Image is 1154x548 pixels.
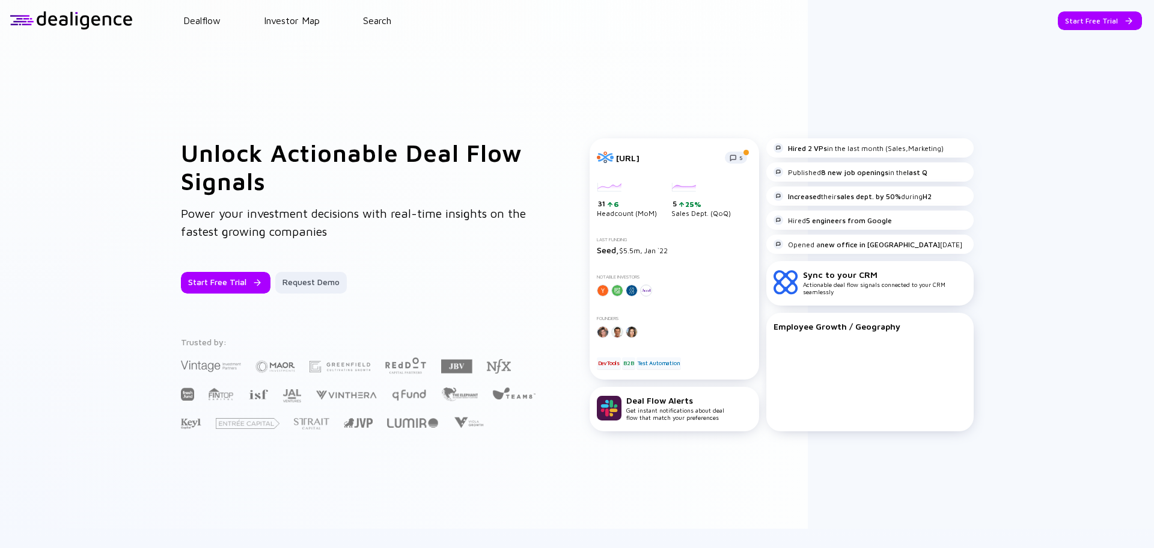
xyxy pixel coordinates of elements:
[626,395,724,405] div: Deal Flow Alerts
[597,183,657,218] div: Headcount (MoM)
[248,389,268,399] img: Israel Secondary Fund
[774,167,927,177] div: Published in the
[597,316,752,321] div: Founders
[837,192,901,201] strong: sales dept. by 50%
[344,418,373,428] img: Jerusalem Venture Partners
[282,389,301,402] img: JAL Ventures
[597,274,752,280] div: Notable Investors
[612,200,619,209] div: 6
[387,418,438,428] img: Lumir Ventures
[597,237,752,242] div: Last Funding
[598,199,657,209] div: 31
[487,359,511,374] img: NFX
[820,240,940,249] strong: new office in [GEOGRAPHIC_DATA]
[788,144,827,153] strong: Hired 2 VPs
[923,192,932,201] strong: H2
[597,245,619,255] span: Seed,
[264,15,320,26] a: Investor Map
[391,387,427,402] img: Q Fund
[181,337,538,347] div: Trusted by:
[181,206,526,238] span: Power your investment decisions with real-time insights on the fastest growing companies
[209,387,234,401] img: FINTOP Capital
[774,215,892,225] div: Hired
[907,168,927,177] strong: last Q
[453,417,484,428] img: Viola Growth
[441,387,478,401] img: The Elephant
[684,200,701,209] div: 25%
[597,357,621,369] div: DevTools
[616,153,718,163] div: [URL]
[181,418,201,429] img: Key1 Capital
[316,389,377,401] img: Vinthera
[275,272,347,294] button: Request Demo
[774,239,962,249] div: Opened a [DATE]
[441,359,472,374] img: JBV Capital
[310,361,370,372] img: Greenfield Partners
[774,143,944,153] div: in the last month (Sales,Marketing)
[673,199,731,209] div: 5
[803,269,966,280] div: Sync to your CRM
[1058,11,1142,30] button: Start Free Trial
[597,245,752,255] div: $5.5m, Jan `22
[181,272,270,294] button: Start Free Trial
[183,15,221,26] a: Dealflow
[671,183,731,218] div: Sales Dept. (QoQ)
[216,418,279,429] img: Entrée Capital
[363,15,391,26] a: Search
[806,216,892,225] strong: 5 engineers from Google
[492,387,536,399] img: Team8
[803,269,966,295] div: Actionable deal flow signals connected to your CRM seamlessly
[622,357,635,369] div: B2B
[774,191,932,201] div: their during
[181,138,542,195] h1: Unlock Actionable Deal Flow Signals
[788,192,821,201] strong: Increased
[255,357,295,377] img: Maor Investments
[181,359,241,373] img: Vintage Investment Partners
[294,418,329,429] img: Strait Capital
[774,321,966,331] div: Employee Growth / Geography
[821,168,888,177] strong: 8 new job openings
[637,357,681,369] div: Test Automation
[385,355,427,375] img: Red Dot Capital Partners
[626,395,724,421] div: Get instant notifications about deal flow that match your preferences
